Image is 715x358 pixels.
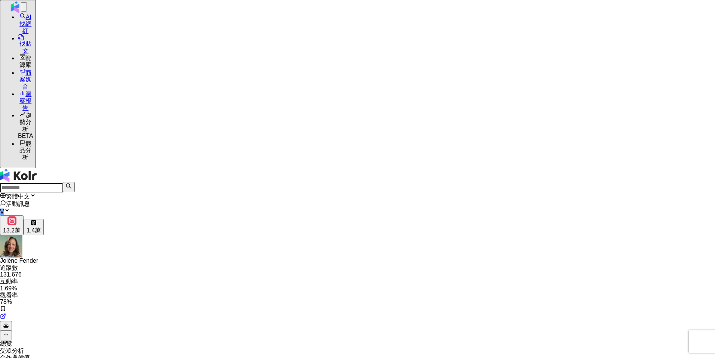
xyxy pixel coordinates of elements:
span: 競品分析 [19,141,31,161]
div: BETA [18,133,33,139]
a: 找貼文 [18,34,33,53]
span: 繁體中文 [6,193,30,200]
span: 趨勢分析 [18,112,33,140]
span: search [20,14,26,20]
span: rise [19,112,25,118]
span: search [66,184,72,190]
button: 1.4萬 [24,219,44,235]
span: 資源庫 [19,55,31,68]
img: logo icon [9,1,21,13]
div: 13.2萬 [3,227,21,234]
a: searchAI 找網紅 [19,14,31,34]
div: 1.4萬 [27,227,41,234]
a: 商案媒合 [19,70,31,90]
span: 找貼文 [19,40,31,53]
span: AI 找網紅 [19,14,31,34]
span: 活動訊息 [6,201,30,207]
a: 洞察報告 [19,91,31,111]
